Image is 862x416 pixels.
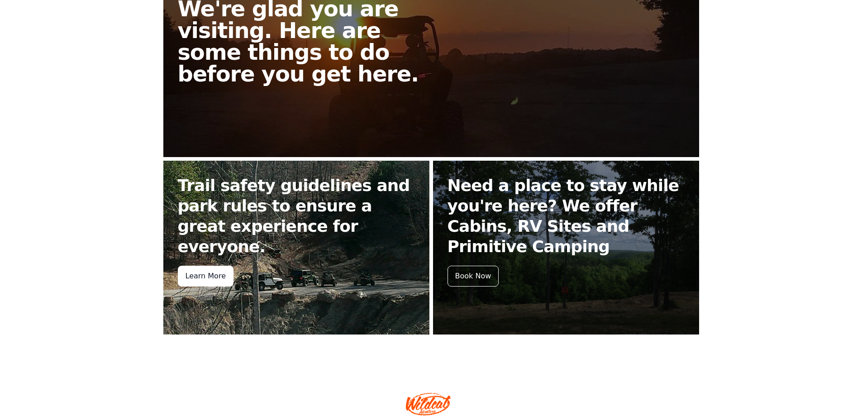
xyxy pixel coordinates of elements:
[433,161,699,335] a: Need a place to stay while you're here? We offer Cabins, RV Sites and Primitive Camping Book Now
[178,266,233,287] div: Learn More
[178,175,415,257] h2: Trail safety guidelines and park rules to ensure a great experience for everyone.
[163,161,429,335] a: Trail safety guidelines and park rules to ensure a great experience for everyone. Learn More
[448,266,499,287] div: Book Now
[448,175,685,257] h2: Need a place to stay while you're here? We offer Cabins, RV Sites and Primitive Camping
